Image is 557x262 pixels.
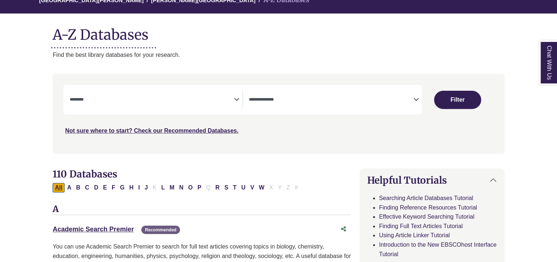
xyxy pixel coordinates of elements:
button: Filter Results F [110,183,118,192]
button: Filter Results A [65,183,74,192]
button: Filter Results T [231,183,239,192]
span: 110 Databases [53,168,117,180]
button: Filter Results R [213,183,222,192]
button: Filter Results M [167,183,176,192]
button: Filter Results E [101,183,109,192]
button: Submit for Search Results [434,91,481,109]
a: Introduction to the New EBSCOhost Interface Tutorial [379,242,496,257]
textarea: Search [69,97,234,103]
a: Not sure where to start? Check our Recommended Databases. [65,128,238,134]
button: Filter Results G [118,183,127,192]
a: Using Article Linker Tutorial [379,232,450,238]
button: Share this database [336,222,351,236]
button: Filter Results O [186,183,195,192]
button: Filter Results L [159,183,167,192]
button: Filter Results I [136,183,142,192]
textarea: Search [249,97,413,103]
button: Filter Results N [177,183,186,192]
a: Finding Full Text Articles Tutorial [379,223,462,229]
a: Academic Search Premier [53,226,134,233]
a: Finding Reference Resources Tutorial [379,204,477,211]
a: Effective Keyword Searching Tutorial [379,214,474,220]
button: Filter Results P [195,183,204,192]
span: Recommended [141,226,180,234]
button: Filter Results C [83,183,92,192]
button: Filter Results V [248,183,256,192]
button: Filter Results S [222,183,230,192]
button: Filter Results W [257,183,266,192]
button: Helpful Tutorials [360,169,504,192]
h3: A [53,204,351,215]
button: All [53,183,64,192]
p: Find the best library databases for your research. [53,50,504,60]
h1: A-Z Databases [53,21,504,43]
button: Filter Results H [127,183,136,192]
button: Filter Results B [74,183,82,192]
div: Alpha-list to filter by first letter of database name [53,184,301,190]
nav: Search filters [53,74,504,153]
button: Filter Results D [92,183,101,192]
a: Searching Article Databases Tutorial [379,195,473,201]
button: Filter Results J [142,183,150,192]
button: Filter Results U [239,183,248,192]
